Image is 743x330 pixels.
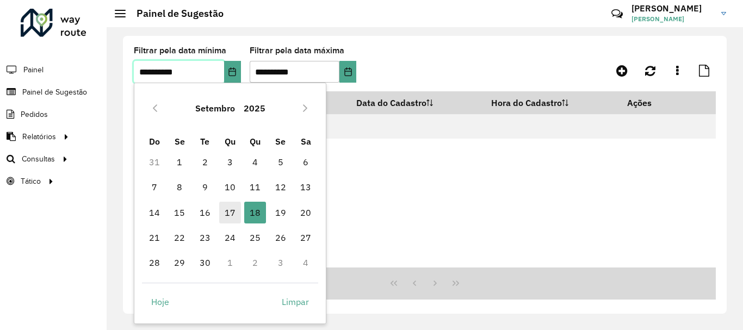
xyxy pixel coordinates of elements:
span: Qu [225,136,236,147]
span: Pedidos [21,109,48,120]
span: 7 [144,176,165,198]
label: Filtrar pela data mínima [134,44,226,57]
span: 27 [295,227,317,248]
td: 15 [167,200,192,225]
td: 5 [268,150,293,175]
td: 9 [192,175,217,200]
td: 1 [167,150,192,175]
td: 20 [293,200,318,225]
td: 10 [218,175,243,200]
span: 3 [219,151,241,173]
span: 9 [194,176,216,198]
td: 17 [218,200,243,225]
span: 14 [144,202,165,223]
td: 30 [192,250,217,275]
button: Choose Year [239,95,270,121]
span: 8 [169,176,190,198]
span: Limpar [282,295,309,308]
td: 6 [293,150,318,175]
span: 26 [270,227,292,248]
td: 19 [268,200,293,225]
td: 25 [243,225,268,250]
td: 11 [243,175,268,200]
span: 24 [219,227,241,248]
td: 22 [167,225,192,250]
span: 21 [144,227,165,248]
td: 21 [142,225,167,250]
h3: [PERSON_NAME] [631,3,713,14]
span: 25 [244,227,266,248]
td: 2 [243,250,268,275]
button: Choose Month [191,95,239,121]
button: Previous Month [146,99,164,117]
td: 8 [167,175,192,200]
td: 24 [218,225,243,250]
td: 18 [243,200,268,225]
span: 18 [244,202,266,223]
th: Data do Cadastro [349,91,484,114]
span: 2 [194,151,216,173]
div: Choose Date [134,83,326,324]
td: 29 [167,250,192,275]
span: 30 [194,252,216,273]
h2: Painel de Sugestão [126,8,224,20]
span: 19 [270,202,292,223]
span: 29 [169,252,190,273]
td: 3 [268,250,293,275]
span: Relatórios [22,131,56,142]
td: 12 [268,175,293,200]
span: 28 [144,252,165,273]
label: Filtrar pela data máxima [250,44,344,57]
span: Do [149,136,160,147]
span: 4 [244,151,266,173]
span: 1 [169,151,190,173]
a: Contato Rápido [605,2,629,26]
button: Choose Date [339,61,356,83]
span: Se [175,136,185,147]
span: Tático [21,176,41,187]
span: 11 [244,176,266,198]
td: 26 [268,225,293,250]
td: 4 [293,250,318,275]
span: Painel de Sugestão [22,86,87,98]
td: 13 [293,175,318,200]
span: 17 [219,202,241,223]
span: [PERSON_NAME] [631,14,713,24]
td: 16 [192,200,217,225]
th: Ações [620,91,685,114]
span: 10 [219,176,241,198]
span: Hoje [151,295,169,308]
span: 16 [194,202,216,223]
span: 20 [295,202,317,223]
th: Hora do Cadastro [484,91,620,114]
td: 7 [142,175,167,200]
td: 28 [142,250,167,275]
button: Next Month [296,99,314,117]
span: Consultas [22,153,55,165]
td: 27 [293,225,318,250]
td: 23 [192,225,217,250]
span: Se [275,136,286,147]
span: Te [200,136,209,147]
td: 1 [218,250,243,275]
span: 22 [169,227,190,248]
td: 31 [142,150,167,175]
button: Limpar [273,291,318,313]
span: 13 [295,176,317,198]
td: Nenhum registro encontrado [134,114,716,139]
td: 2 [192,150,217,175]
td: 4 [243,150,268,175]
span: Qu [250,136,261,147]
td: 14 [142,200,167,225]
span: 23 [194,227,216,248]
span: 12 [270,176,292,198]
span: Painel [23,64,44,76]
span: 5 [270,151,292,173]
td: 3 [218,150,243,175]
span: Sa [301,136,311,147]
span: 6 [295,151,317,173]
button: Choose Date [224,61,241,83]
button: Hoje [142,291,178,313]
span: 15 [169,202,190,223]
